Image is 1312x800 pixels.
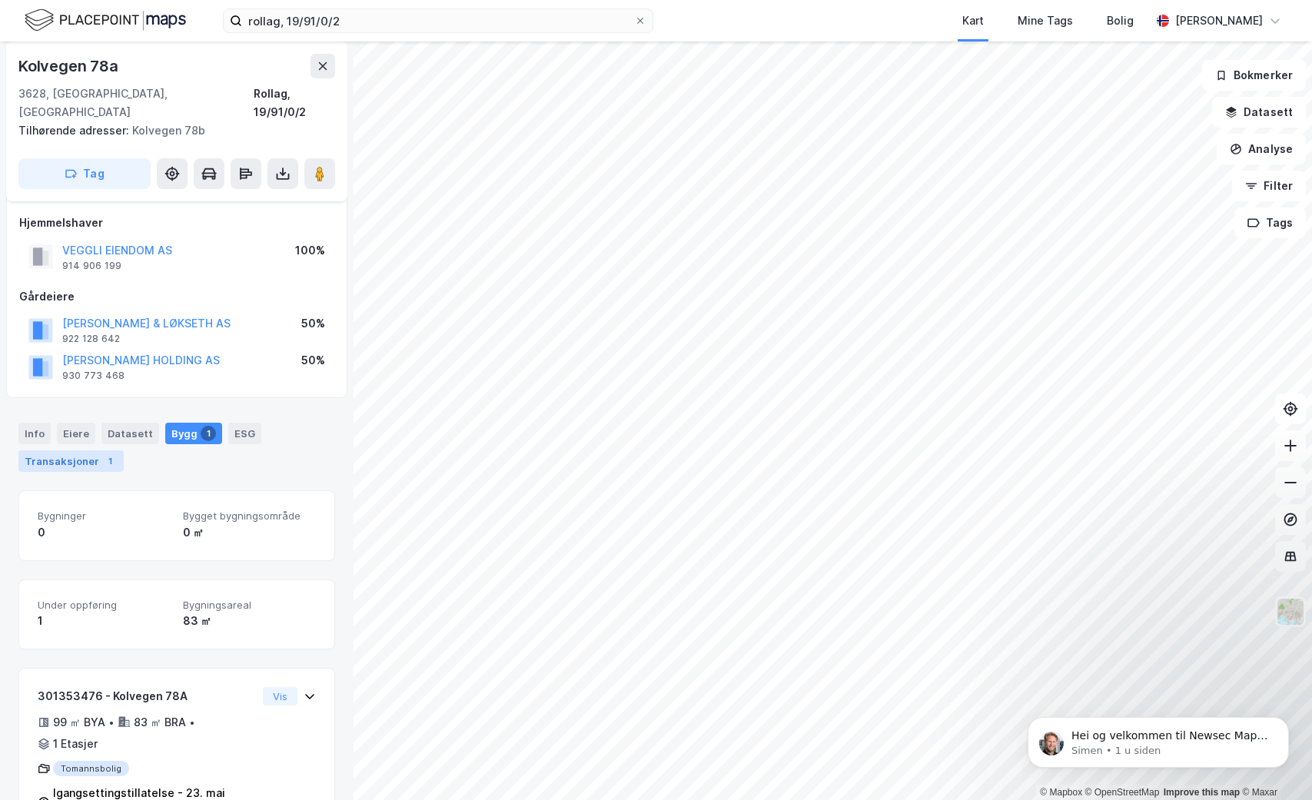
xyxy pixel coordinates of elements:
[18,423,51,444] div: Info
[165,423,222,444] div: Bygg
[301,351,325,370] div: 50%
[62,260,121,272] div: 914 906 199
[263,687,297,705] button: Vis
[134,713,186,732] div: 83 ㎡ BRA
[1232,171,1306,201] button: Filter
[62,333,120,345] div: 922 128 642
[1175,12,1263,30] div: [PERSON_NAME]
[301,314,325,333] div: 50%
[1234,207,1306,238] button: Tags
[1040,787,1082,798] a: Mapbox
[183,612,316,630] div: 83 ㎡
[1107,12,1134,30] div: Bolig
[18,121,323,140] div: Kolvegen 78b
[254,85,335,121] div: Rollag, 19/91/0/2
[1164,787,1240,798] a: Improve this map
[38,599,171,612] span: Under oppføring
[183,510,316,523] span: Bygget bygningsområde
[242,9,634,32] input: Søk på adresse, matrikkel, gårdeiere, leietakere eller personer
[101,423,159,444] div: Datasett
[53,713,105,732] div: 99 ㎡ BYA
[18,124,132,137] span: Tilhørende adresser:
[1085,787,1160,798] a: OpenStreetMap
[1018,12,1073,30] div: Mine Tags
[38,687,257,705] div: 301353476 - Kolvegen 78A
[183,599,316,612] span: Bygningsareal
[62,370,125,382] div: 930 773 468
[18,85,254,121] div: 3628, [GEOGRAPHIC_DATA], [GEOGRAPHIC_DATA]
[1217,134,1306,164] button: Analyse
[1202,60,1306,91] button: Bokmerker
[962,12,984,30] div: Kart
[201,426,216,441] div: 1
[1276,597,1305,626] img: Z
[25,7,186,34] img: logo.f888ab2527a4732fd821a326f86c7f29.svg
[38,523,171,542] div: 0
[18,158,151,189] button: Tag
[57,423,95,444] div: Eiere
[19,214,334,232] div: Hjemmelshaver
[38,612,171,630] div: 1
[189,716,195,729] div: •
[18,54,121,78] div: Kolvegen 78a
[183,523,316,542] div: 0 ㎡
[1212,97,1306,128] button: Datasett
[53,735,98,753] div: 1 Etasjer
[295,241,325,260] div: 100%
[38,510,171,523] span: Bygninger
[1005,685,1312,792] iframe: Intercom notifications melding
[108,716,115,729] div: •
[19,287,334,306] div: Gårdeiere
[102,453,118,469] div: 1
[228,423,261,444] div: ESG
[18,450,124,472] div: Transaksjoner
